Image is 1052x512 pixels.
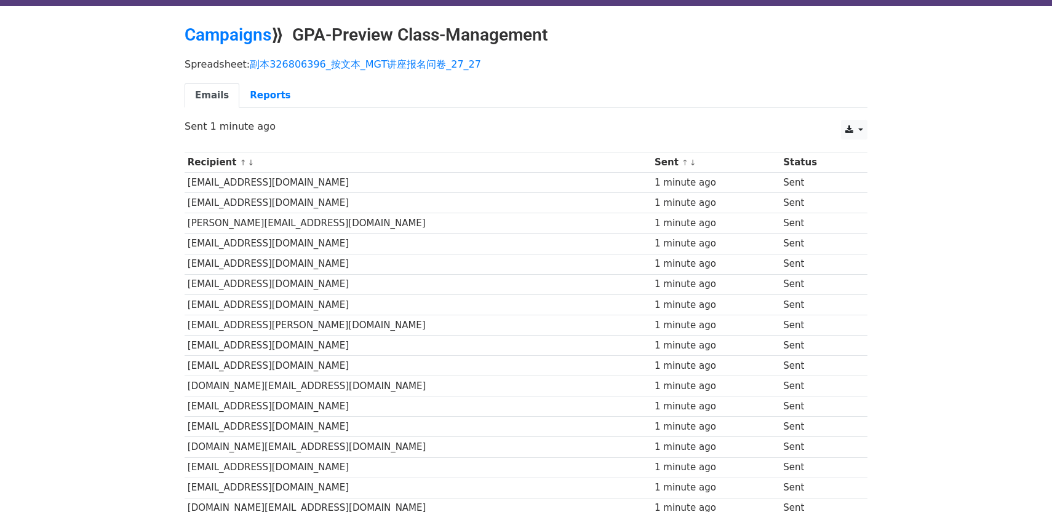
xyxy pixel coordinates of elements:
a: 副本326806396_按文本_MGT讲座报名问卷_27_27 [250,58,481,70]
td: [DOMAIN_NAME][EMAIL_ADDRESS][DOMAIN_NAME] [185,437,652,457]
th: Sent [652,152,780,173]
p: Sent 1 minute ago [185,120,867,133]
td: [EMAIL_ADDRESS][DOMAIN_NAME] [185,234,652,254]
td: Sent [780,274,856,294]
td: [EMAIL_ADDRESS][DOMAIN_NAME] [185,478,652,498]
div: 1 minute ago [655,440,778,454]
h2: ⟫ GPA-Preview Class-Management [185,25,867,45]
div: 1 minute ago [655,420,778,434]
td: [DOMAIN_NAME][EMAIL_ADDRESS][DOMAIN_NAME] [185,376,652,396]
div: 1 minute ago [655,176,778,190]
td: Sent [780,213,856,234]
div: 1 minute ago [655,379,778,393]
div: 1 minute ago [655,216,778,230]
a: ↓ [690,158,696,167]
td: Sent [780,478,856,498]
td: Sent [780,294,856,315]
td: Sent [780,173,856,193]
td: [EMAIL_ADDRESS][DOMAIN_NAME] [185,294,652,315]
a: Campaigns [185,25,271,45]
td: [EMAIL_ADDRESS][DOMAIN_NAME] [185,457,652,478]
div: 1 minute ago [655,339,778,353]
div: 1 minute ago [655,359,778,373]
div: 1 minute ago [655,481,778,495]
td: [EMAIL_ADDRESS][PERSON_NAME][DOMAIN_NAME] [185,315,652,335]
td: Sent [780,457,856,478]
td: [EMAIL_ADDRESS][DOMAIN_NAME] [185,417,652,437]
iframe: Chat Widget [990,453,1052,512]
div: 1 minute ago [655,277,778,291]
td: Sent [780,437,856,457]
td: Sent [780,417,856,437]
div: 1 minute ago [655,318,778,333]
td: Sent [780,376,856,396]
td: [EMAIL_ADDRESS][DOMAIN_NAME] [185,274,652,294]
td: [PERSON_NAME][EMAIL_ADDRESS][DOMAIN_NAME] [185,213,652,234]
td: Sent [780,234,856,254]
div: 1 minute ago [655,237,778,251]
td: Sent [780,254,856,274]
td: Sent [780,356,856,376]
td: [EMAIL_ADDRESS][DOMAIN_NAME] [185,173,652,193]
th: Status [780,152,856,173]
div: 1 minute ago [655,400,778,414]
td: [EMAIL_ADDRESS][DOMAIN_NAME] [185,356,652,376]
td: [EMAIL_ADDRESS][DOMAIN_NAME] [185,193,652,213]
td: [EMAIL_ADDRESS][DOMAIN_NAME] [185,254,652,274]
div: 聊天小组件 [990,453,1052,512]
th: Recipient [185,152,652,173]
a: Emails [185,83,239,108]
a: ↑ [240,158,247,167]
a: Reports [239,83,301,108]
div: 1 minute ago [655,196,778,210]
p: Spreadsheet: [185,58,867,71]
td: Sent [780,335,856,355]
a: ↑ [682,158,688,167]
div: 1 minute ago [655,257,778,271]
td: Sent [780,193,856,213]
td: Sent [780,396,856,417]
td: [EMAIL_ADDRESS][DOMAIN_NAME] [185,335,652,355]
div: 1 minute ago [655,298,778,312]
td: [EMAIL_ADDRESS][DOMAIN_NAME] [185,396,652,417]
td: Sent [780,315,856,335]
a: ↓ [247,158,254,167]
div: 1 minute ago [655,460,778,475]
